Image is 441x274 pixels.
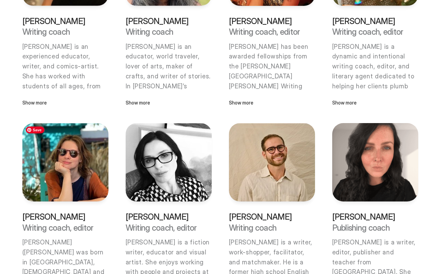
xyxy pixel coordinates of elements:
[332,123,418,201] img: Lucy K Shaw, Hewes House Publishing Coach who helps with ebook formatting, book cover maker, and ...
[22,99,108,107] p: Show more
[332,99,418,107] p: Show more
[22,223,108,232] p: Writing coach, editor
[126,223,212,232] p: Writing coach, editor
[229,212,315,221] p: [PERSON_NAME]
[126,99,212,107] p: Show more
[22,42,109,151] p: [PERSON_NAME] is an experienced educator, writer, and comics-artist. She has worked with students...
[229,99,315,107] p: Show more
[22,17,108,25] p: [PERSON_NAME]
[332,42,419,171] p: [PERSON_NAME] is a dynamic and intentional writing coach, editor, and literary agent dedicated to...
[126,212,212,221] p: [PERSON_NAME]
[332,28,418,36] p: Writing coach, editor
[22,28,108,36] p: Writing coach
[126,42,212,151] p: [PERSON_NAME] is an educator, world traveler, lover of arts, maker of crafts, and writer of stori...
[22,212,108,221] p: [PERSON_NAME]
[229,123,315,201] img: Jonathan Zeligner, one of the Hewes House providers of writing coaching, book coaching services, ...
[22,123,108,201] img: Darina Sikmashvili, one of Hewes House book editors and book coach
[126,28,212,36] p: Writing coach
[229,223,315,232] p: Writing coach
[332,212,418,221] p: [PERSON_NAME]
[26,127,44,133] span: Save
[332,223,418,232] p: Publishing coach
[126,17,212,25] p: [PERSON_NAME]
[126,123,212,201] img: Eva Warrick, one of Hewes House book editors and book coach
[332,17,418,25] p: [PERSON_NAME]
[229,17,315,25] p: [PERSON_NAME]
[229,28,315,36] p: Writing coach, editor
